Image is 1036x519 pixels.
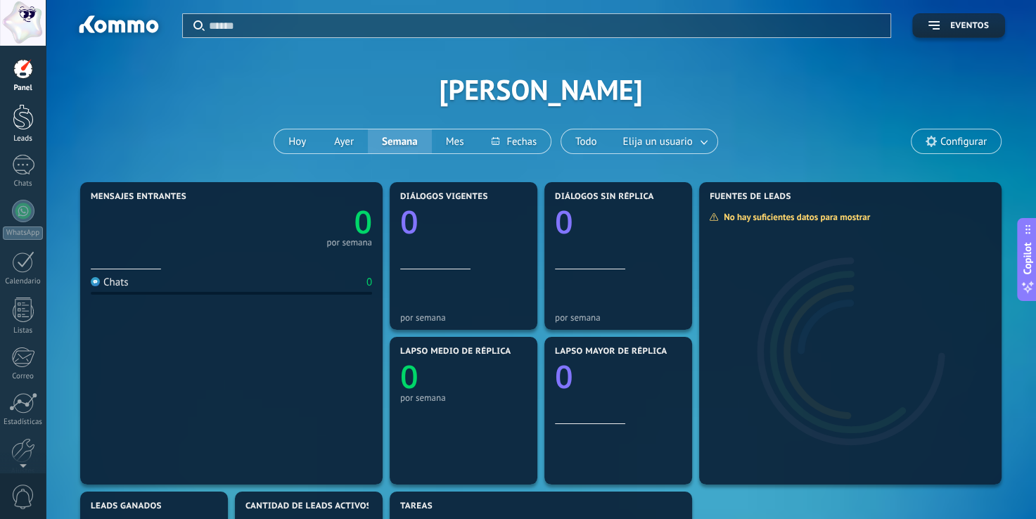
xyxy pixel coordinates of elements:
button: Elija un usuario [611,129,717,153]
text: 0 [555,355,573,398]
div: No hay suficientes datos para mostrar [709,211,880,223]
div: Leads [3,134,44,143]
button: Ayer [320,129,368,153]
div: por semana [400,312,527,323]
span: Lapso medio de réplica [400,347,511,357]
span: Eventos [950,21,989,31]
text: 0 [400,355,418,398]
span: Configurar [940,136,987,148]
button: Semana [368,129,432,153]
div: 0 [366,276,372,289]
div: Calendario [3,277,44,286]
span: Diálogos vigentes [400,192,488,202]
div: por semana [555,312,682,323]
div: Estadísticas [3,418,44,427]
span: Tareas [400,501,433,511]
button: Eventos [912,13,1005,38]
a: 0 [231,200,372,243]
span: Lapso mayor de réplica [555,347,667,357]
div: Panel [3,84,44,93]
span: Diálogos sin réplica [555,192,654,202]
div: Chats [3,179,44,188]
text: 0 [555,200,573,243]
button: Fechas [478,129,550,153]
span: Copilot [1021,243,1035,275]
button: Mes [432,129,478,153]
div: WhatsApp [3,226,43,240]
span: Cantidad de leads activos [245,501,371,511]
span: Leads ganados [91,501,162,511]
img: Chats [91,277,100,286]
span: Mensajes entrantes [91,192,186,202]
text: 0 [400,200,418,243]
span: Elija un usuario [620,132,696,151]
div: Correo [3,372,44,381]
text: 0 [354,200,372,243]
span: Fuentes de leads [710,192,791,202]
div: Chats [91,276,129,289]
button: Todo [561,129,611,153]
div: por semana [400,392,527,403]
button: Hoy [274,129,320,153]
div: por semana [326,239,372,246]
div: Listas [3,326,44,335]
